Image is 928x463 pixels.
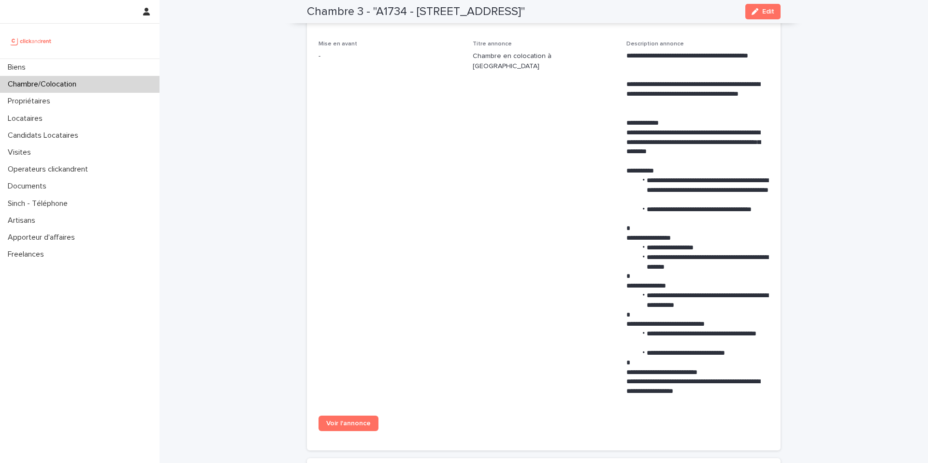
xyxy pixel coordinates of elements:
[4,199,75,208] p: Sinch - Téléphone
[8,31,55,51] img: UCB0brd3T0yccxBKYDjQ
[4,80,84,89] p: Chambre/Colocation
[762,8,774,15] span: Edit
[4,63,33,72] p: Biens
[473,41,512,47] span: Titre annonce
[4,148,39,157] p: Visites
[745,4,781,19] button: Edit
[319,41,357,47] span: Mise en avant
[473,51,615,72] p: Chambre en colocation à [GEOGRAPHIC_DATA]
[307,5,525,19] h2: Chambre 3 - "A1734 - [STREET_ADDRESS]"
[4,97,58,106] p: Propriétaires
[626,41,684,47] span: Description annonce
[4,216,43,225] p: Artisans
[4,233,83,242] p: Apporteur d'affaires
[4,114,50,123] p: Locataires
[4,182,54,191] p: Documents
[319,416,378,431] a: Voir l'annonce
[319,51,461,61] p: -
[4,250,52,259] p: Freelances
[4,165,96,174] p: Operateurs clickandrent
[4,131,86,140] p: Candidats Locataires
[326,420,371,427] span: Voir l'annonce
